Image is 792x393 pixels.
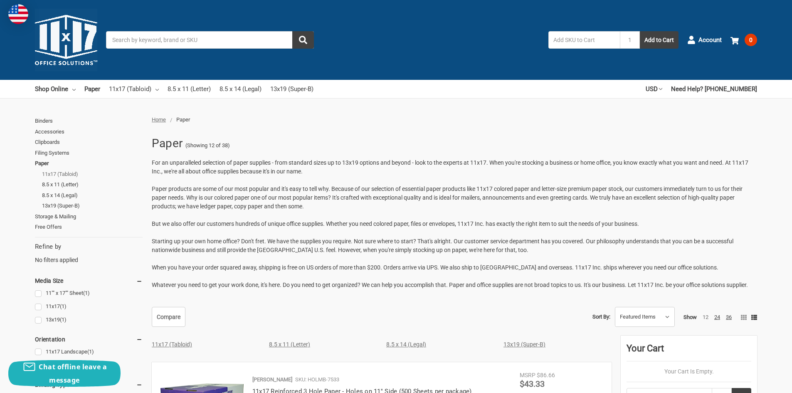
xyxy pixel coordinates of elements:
[703,314,708,320] a: 12
[627,367,751,376] p: Your Cart Is Empty.
[152,307,185,327] a: Compare
[683,314,697,320] span: Show
[35,242,143,252] h5: Refine by
[176,116,190,123] span: Paper
[35,301,143,312] a: 11x17
[35,116,143,126] a: Binders
[269,341,310,348] a: 8.5 x 11 (Letter)
[35,158,143,169] a: Paper
[35,126,143,137] a: Accessories
[627,341,751,361] div: Your Cart
[185,141,230,150] span: (Showing 12 of 38)
[152,341,192,348] a: 11x17 (Tabloid)
[687,29,722,51] a: Account
[35,148,143,158] a: Filing Systems
[714,314,720,320] a: 24
[109,80,159,98] a: 11x17 (Tabloid)
[42,200,143,211] a: 13x19 (Super-B)
[520,379,545,389] span: $43.33
[646,80,662,98] a: USD
[42,179,143,190] a: 8.5 x 11 (Letter)
[152,158,757,289] p: For an unparalleled selection of paper supplies - from standard sizes up to 13x19 options and bey...
[270,80,313,98] a: 13x19 (Super-B)
[698,35,722,45] span: Account
[726,314,732,320] a: 36
[83,290,90,296] span: (1)
[152,133,183,154] h1: Paper
[35,288,143,299] a: 11"" x 17"" Sheet
[35,314,143,326] a: 13x19
[152,116,166,123] a: Home
[592,311,610,323] label: Sort By:
[730,29,757,51] a: 0
[60,316,67,323] span: (1)
[503,341,545,348] a: 13x19 (Super-B)
[8,360,121,387] button: Chat offline leave a message
[252,376,292,384] p: [PERSON_NAME]
[35,242,143,264] div: No filters applied
[35,211,143,222] a: Storage & Mailing
[42,169,143,180] a: 11x17 (Tabloid)
[745,34,757,46] span: 0
[35,276,143,286] h5: Media Size
[35,137,143,148] a: Clipboards
[168,80,211,98] a: 8.5 x 11 (Letter)
[39,362,107,385] span: Chat offline leave a message
[84,80,100,98] a: Paper
[386,341,426,348] a: 8.5 x 14 (Legal)
[548,31,620,49] input: Add SKU to Cart
[87,349,94,355] span: (1)
[8,4,28,24] img: duty and tax information for United States
[42,190,143,201] a: 8.5 x 14 (Legal)
[35,334,143,344] h5: Orientation
[640,31,679,49] button: Add to Cart
[35,346,143,358] a: 11x17 Landscape
[35,222,143,232] a: Free Offers
[106,31,314,49] input: Search by keyword, brand or SKU
[537,372,555,378] span: $86.66
[60,303,67,309] span: (1)
[35,80,76,98] a: Shop Online
[35,9,97,71] img: 11x17.com
[220,80,262,98] a: 8.5 x 14 (Legal)
[671,80,757,98] a: Need Help? [PHONE_NUMBER]
[520,371,535,380] div: MSRP
[295,376,339,384] p: SKU: HOLMB-7533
